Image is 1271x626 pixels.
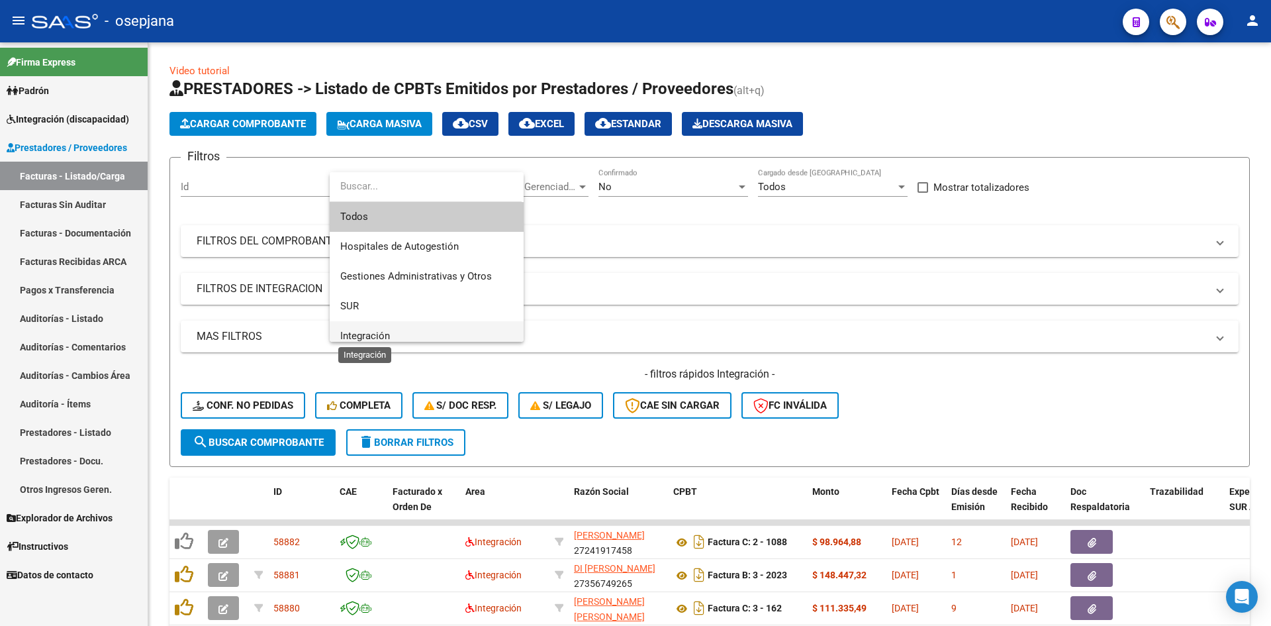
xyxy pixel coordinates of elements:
[330,172,522,201] input: dropdown search
[340,270,492,282] span: Gestiones Administrativas y Otros
[1226,581,1258,613] div: Open Intercom Messenger
[340,240,459,252] span: Hospitales de Autogestión
[340,202,513,232] span: Todos
[340,300,359,312] span: SUR
[340,330,390,342] span: Integración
